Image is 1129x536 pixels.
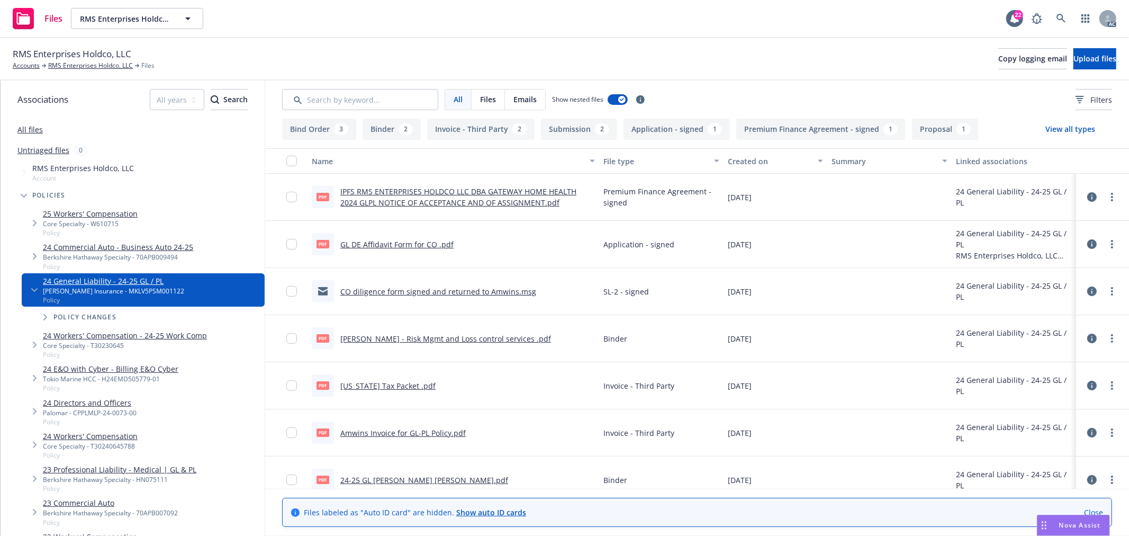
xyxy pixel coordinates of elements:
a: Close [1084,507,1103,518]
a: CO diligence form signed and returned to Amwins.msg [340,287,536,297]
span: Policy [43,484,196,493]
div: File type [603,156,708,167]
span: RMS Enterprises Holdco, LLC [13,47,131,61]
div: RMS Enterprises Holdco, LLC Gateway Home Health [956,250,1072,261]
span: Associations [17,93,68,106]
div: Linked associations [956,156,1072,167]
button: File type [599,148,724,174]
a: 24 Workers' Compensation [43,431,138,442]
a: Amwins Invoice for GL-PL Policy.pdf [340,428,466,438]
a: 24 E&O with Cyber - Billing E&O Cyber [43,363,178,374]
a: 23 Professional Liability - Medical | GL & PL [43,464,196,475]
div: Core Specialty - T30230645 [43,341,207,350]
a: All files [17,124,43,135]
button: Bind Order [282,119,356,140]
span: Policy [43,228,138,237]
span: Binder [603,475,627,486]
span: Policy [43,350,207,359]
div: [PERSON_NAME] Insurance - MKLV5PSM001122 [43,287,184,296]
div: 2 [512,123,527,135]
span: pdf [317,381,329,389]
a: Untriaged files [17,145,69,156]
button: Binder [363,119,421,140]
div: 2 [595,123,609,135]
div: 24 General Liability - 24-25 GL / PL [956,280,1072,302]
span: Policies [32,192,66,199]
span: [DATE] [728,239,752,250]
button: Copy logging email [998,48,1067,69]
a: Files [8,4,67,33]
span: [DATE] [728,333,752,344]
div: Core Specialty - W610715 [43,219,138,228]
input: Search by keyword... [282,89,438,110]
a: Switch app [1075,8,1096,29]
div: Core Specialty - T30240645788 [43,442,138,451]
span: pdf [317,476,329,484]
span: Emails [513,94,537,105]
a: more [1106,332,1118,345]
span: All [454,94,463,105]
span: Files labeled as "Auto ID card" are hidden. [304,507,526,518]
a: 24 General Liability - 24-25 GL / PL [43,275,184,287]
input: Toggle Row Selected [286,427,297,438]
input: Toggle Row Selected [286,333,297,344]
span: [DATE] [728,286,752,297]
button: Upload files [1073,48,1116,69]
div: 24 General Liability - 24-25 GL / PL [956,422,1072,444]
a: more [1106,285,1118,298]
a: more [1106,474,1118,486]
button: Invoice - Third Party [427,119,535,140]
span: Policy [43,296,184,305]
a: 23 Commercial Auto [43,497,178,508]
input: Toggle Row Selected [286,286,297,297]
span: Binder [603,333,627,344]
div: 24 General Liability - 24-25 GL / PL [956,374,1072,397]
span: Files [480,94,496,105]
span: Invoice - Third Party [603,427,674,439]
span: Upload files [1073,53,1116,64]
button: Premium Finance Agreement - signed [736,119,906,140]
div: 0 [74,144,88,156]
div: Berkshire Hathaway Specialty - 70APB007092 [43,508,178,517]
a: 24 Directors and Officers [43,397,137,408]
a: Search [1051,8,1072,29]
div: 3 [334,123,348,135]
span: [DATE] [728,380,752,391]
span: Account [32,174,134,183]
a: more [1106,238,1118,251]
div: 24 General Liability - 24-25 GL / PL [956,228,1072,250]
div: Tokio Marine HCC - H24EMD505779-01 [43,374,178,383]
span: Copy logging email [998,53,1067,64]
div: 22 [1014,10,1023,20]
button: Filters [1076,89,1112,110]
a: 24 Workers' Compensation - 24-25 Work Comp [43,330,207,341]
button: SearchSearch [211,89,248,110]
div: Berkshire Hathaway Specialty - 70APB009494 [43,253,193,262]
a: [US_STATE] Tax Packet .pdf [340,381,436,391]
a: more [1106,191,1118,203]
span: pdf [317,428,329,436]
a: Show auto ID cards [456,507,526,517]
input: Toggle Row Selected [286,380,297,391]
input: Toggle Row Selected [286,192,297,202]
div: 1 [956,123,971,135]
span: Application - signed [603,239,674,250]
a: more [1106,426,1118,439]
button: Linked associations [952,148,1076,174]
span: Show nested files [552,95,603,104]
button: View all types [1028,119,1112,140]
span: Filters [1076,94,1112,105]
span: Files [44,14,62,23]
button: Name [308,148,599,174]
span: pdf [317,240,329,248]
span: Policy [43,451,138,460]
a: IPFS RMS ENTERPRISES HOLDCO LLC DBA GATEWAY HOME HEALTH 2024 GLPL NOTICE OF ACCEPTANCE AND OF ASS... [340,186,576,208]
button: Nova Assist [1037,515,1110,536]
span: RMS Enterprises Holdco, LLC [32,163,134,174]
span: [DATE] [728,192,752,203]
input: Select all [286,156,297,166]
button: Summary [827,148,952,174]
button: Submission [541,119,617,140]
div: Drag to move [1037,515,1051,535]
span: pdf [317,334,329,342]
